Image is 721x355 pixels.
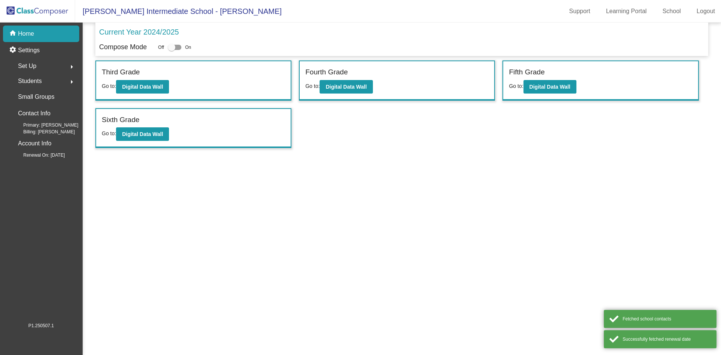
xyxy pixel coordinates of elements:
[523,80,576,94] button: Digital Data Wall
[326,84,367,90] b: Digital Data Wall
[102,83,116,89] span: Go to:
[99,42,147,52] p: Compose Mode
[158,44,164,51] span: Off
[11,128,75,135] span: Billing: [PERSON_NAME]
[305,83,320,89] span: Go to:
[18,92,54,102] p: Small Groups
[18,61,36,71] span: Set Up
[99,26,179,38] p: Current Year 2024/2025
[18,29,34,38] p: Home
[509,83,523,89] span: Go to:
[122,84,163,90] b: Digital Data Wall
[691,5,721,17] a: Logout
[509,67,545,78] label: Fifth Grade
[116,127,169,141] button: Digital Data Wall
[656,5,687,17] a: School
[102,115,139,125] label: Sixth Grade
[116,80,169,94] button: Digital Data Wall
[102,67,140,78] label: Third Grade
[67,62,76,71] mat-icon: arrow_right
[75,5,282,17] span: [PERSON_NAME] Intermediate School - [PERSON_NAME]
[563,5,596,17] a: Support
[102,130,116,136] span: Go to:
[185,44,191,51] span: On
[67,77,76,86] mat-icon: arrow_right
[11,152,65,159] span: Renewal On: [DATE]
[18,46,40,55] p: Settings
[122,131,163,137] b: Digital Data Wall
[9,29,18,38] mat-icon: home
[18,76,42,86] span: Students
[11,122,78,128] span: Primary: [PERSON_NAME]
[320,80,373,94] button: Digital Data Wall
[9,46,18,55] mat-icon: settings
[305,67,348,78] label: Fourth Grade
[529,84,570,90] b: Digital Data Wall
[623,336,711,343] div: Successfully fetched renewal date
[600,5,653,17] a: Learning Portal
[18,108,50,119] p: Contact Info
[18,138,51,149] p: Account Info
[623,316,711,322] div: Fetched school contacts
